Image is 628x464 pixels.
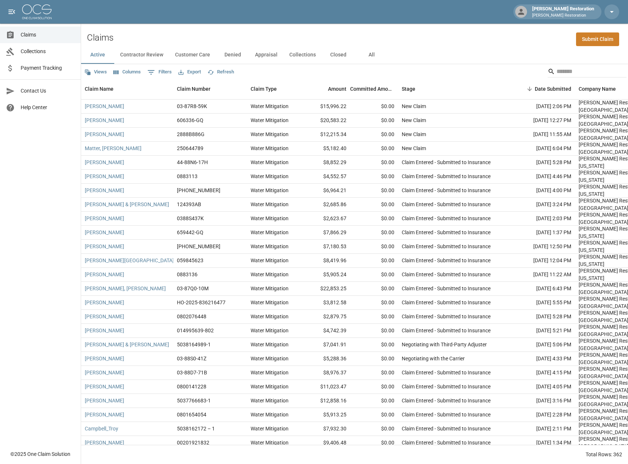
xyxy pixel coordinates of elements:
[509,366,575,380] div: [DATE] 4:15 PM
[21,87,75,95] span: Contact Us
[509,212,575,226] div: [DATE] 2:03 PM
[529,5,597,18] div: [PERSON_NAME] Restoration
[548,66,627,79] div: Search
[402,201,491,208] div: Claim Entered - Submitted to Insurance
[302,296,350,310] div: $3,812.58
[302,324,350,338] div: $4,742.39
[402,439,491,446] div: Claim Entered - Submitted to Insurance
[177,383,206,390] div: 0800141228
[85,271,124,278] a: [PERSON_NAME]
[509,296,575,310] div: [DATE] 5:55 PM
[249,46,283,64] button: Appraisal
[21,31,75,39] span: Claims
[535,79,571,99] div: Date Submitted
[350,338,398,352] div: $0.00
[251,425,289,432] div: Water Mitigation
[177,341,211,348] div: 5038164989-1
[350,79,398,99] div: Committed Amount
[177,159,208,166] div: 44-88N6-17H
[85,131,124,138] a: [PERSON_NAME]
[509,79,575,99] div: Date Submitted
[251,313,289,320] div: Water Mitigation
[302,212,350,226] div: $2,623.67
[302,380,350,394] div: $11,023.47
[402,327,491,334] div: Claim Entered - Submitted to Insurance
[350,170,398,184] div: $0.00
[402,341,487,348] div: Negotiating with Third-Party Adjuster
[85,425,118,432] a: Campbell_Troy
[302,366,350,380] div: $8,976.37
[322,46,355,64] button: Closed
[402,411,491,418] div: Claim Entered - Submitted to Insurance
[177,397,211,404] div: 5037766683-1
[402,103,426,110] div: New Claim
[251,383,289,390] div: Water Mitigation
[576,32,619,46] a: Submit Claim
[85,369,124,376] a: [PERSON_NAME]
[177,257,203,264] div: 059845623
[177,215,204,222] div: 0388S437K
[402,145,426,152] div: New Claim
[251,397,289,404] div: Water Mitigation
[350,128,398,142] div: $0.00
[177,79,210,99] div: Claim Number
[509,142,575,156] div: [DATE] 6:04 PM
[302,226,350,240] div: $7,866.29
[509,352,575,366] div: [DATE] 4:33 PM
[402,215,491,222] div: Claim Entered - Submitted to Insurance
[350,212,398,226] div: $0.00
[251,187,289,194] div: Water Mitigation
[350,352,398,366] div: $0.00
[251,243,289,250] div: Water Mitigation
[251,145,289,152] div: Water Mitigation
[251,327,289,334] div: Water Mitigation
[302,282,350,296] div: $22,853.25
[402,425,491,432] div: Claim Entered - Submitted to Insurance
[177,285,209,292] div: 03-87Q0-10M
[85,187,124,194] a: [PERSON_NAME]
[251,229,289,236] div: Water Mitigation
[85,243,124,250] a: [PERSON_NAME]
[350,436,398,450] div: $0.00
[402,173,491,180] div: Claim Entered - Submitted to Insurance
[177,187,220,194] div: 01-009-126102
[177,145,203,152] div: 250644789
[509,422,575,436] div: [DATE] 2:11 PM
[402,243,491,250] div: Claim Entered - Submitted to Insurance
[350,296,398,310] div: $0.00
[177,271,198,278] div: 0883136
[350,100,398,114] div: $0.00
[85,285,166,292] a: [PERSON_NAME], [PERSON_NAME]
[206,66,236,78] button: Refresh
[302,128,350,142] div: $12,215.34
[85,145,142,152] a: Matter, [PERSON_NAME]
[302,142,350,156] div: $5,182.40
[177,355,206,362] div: 03-88S0-41Z
[85,383,124,390] a: [PERSON_NAME]
[350,394,398,408] div: $0.00
[350,226,398,240] div: $0.00
[81,46,628,64] div: dynamic tabs
[302,79,350,99] div: Amount
[402,131,426,138] div: New Claim
[302,184,350,198] div: $6,964.21
[402,369,491,376] div: Claim Entered - Submitted to Insurance
[509,240,575,254] div: [DATE] 12:50 PM
[579,79,616,99] div: Company Name
[509,268,575,282] div: [DATE] 11:22 AM
[328,79,346,99] div: Amount
[251,271,289,278] div: Water Mitigation
[402,355,465,362] div: Negotiating with the Carrier
[85,397,124,404] a: [PERSON_NAME]
[402,313,491,320] div: Claim Entered - Submitted to Insurance
[177,117,203,124] div: 606336-GQ
[302,352,350,366] div: $5,288.36
[114,46,169,64] button: Contractor Review
[85,215,124,222] a: [PERSON_NAME]
[251,299,289,306] div: Water Mitigation
[85,201,169,208] a: [PERSON_NAME] & [PERSON_NAME]
[586,451,622,458] div: Total Rows: 362
[4,4,19,19] button: open drawer
[302,268,350,282] div: $5,905.24
[350,324,398,338] div: $0.00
